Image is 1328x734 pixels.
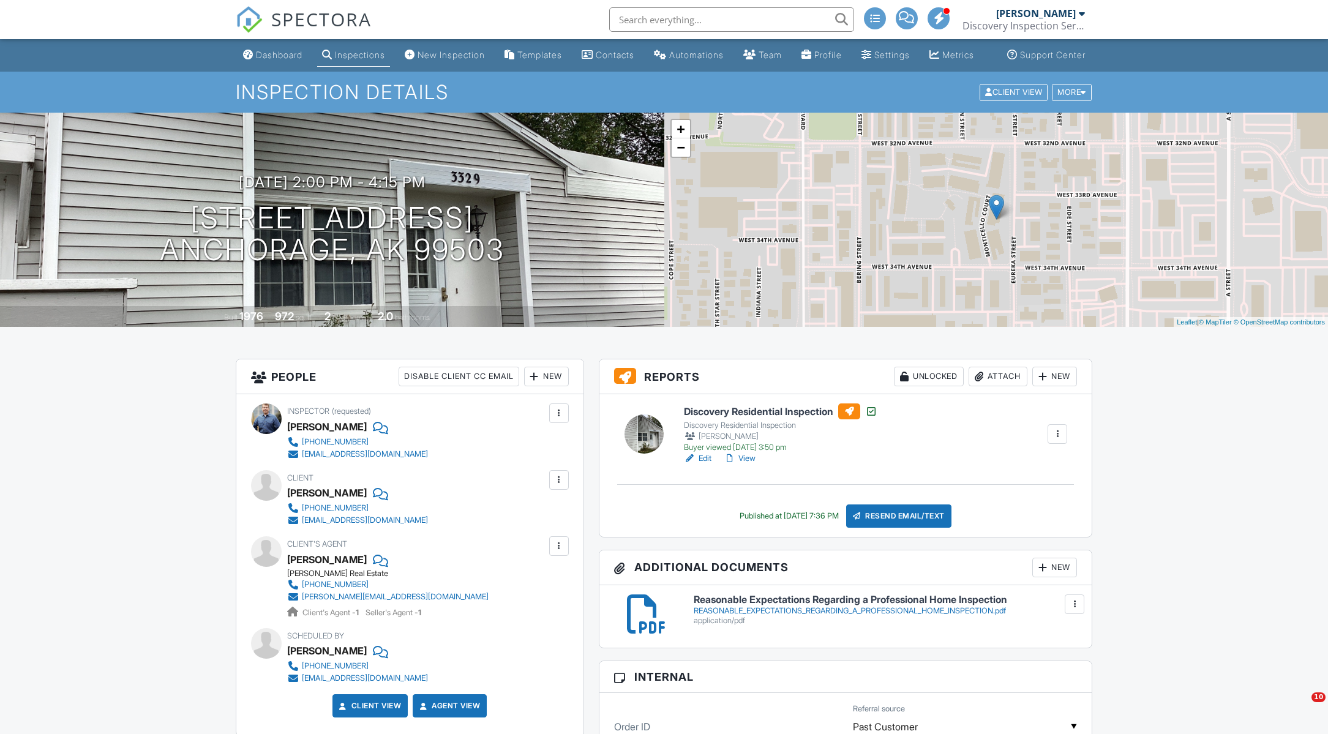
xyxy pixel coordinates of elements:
iframe: Intercom live chat [1286,692,1316,722]
div: Support Center [1020,50,1086,60]
a: [PERSON_NAME] [287,550,367,569]
div: Discovery Inspection Services [962,20,1085,32]
strong: 1 [356,608,359,617]
a: Client View [978,87,1051,96]
div: New [1032,558,1077,577]
a: Templates [500,44,567,67]
span: bathrooms [395,313,430,322]
a: © OpenStreetMap contributors [1234,318,1325,326]
div: Settings [874,50,910,60]
div: 2 [324,310,331,323]
h3: People [236,359,583,394]
input: Search everything... [609,7,854,32]
div: Discovery Residential Inspection [684,421,877,430]
a: Support Center [1002,44,1090,67]
a: [EMAIL_ADDRESS][DOMAIN_NAME] [287,448,428,460]
a: Agent View [417,700,480,712]
a: Reasonable Expectations Regarding a Professional Home Inspection REASONABLE_EXPECTATIONS_REGARDIN... [694,594,1078,626]
a: Metrics [925,44,979,67]
div: New Inspection [418,50,485,60]
label: Referral source [853,703,905,714]
a: © MapTiler [1199,318,1232,326]
h3: Internal [599,661,1092,693]
span: Seller's Agent - [366,608,421,617]
div: Disable Client CC Email [399,367,519,386]
span: Client's Agent [287,539,347,549]
div: Dashboard [256,50,302,60]
span: Built [224,313,238,322]
h3: Additional Documents [599,550,1092,585]
a: [PHONE_NUMBER] [287,502,428,514]
a: Company Profile [797,44,847,67]
div: [PERSON_NAME] [287,418,367,436]
div: [PERSON_NAME] [996,7,1076,20]
div: Published at [DATE] 7:36 PM [740,511,839,521]
a: [PHONE_NUMBER] [287,660,428,672]
a: SPECTORA [236,17,372,42]
div: [PHONE_NUMBER] [302,503,369,513]
span: Client [287,473,313,482]
label: Order ID [614,720,650,733]
a: Zoom out [672,138,690,157]
span: Client's Agent - [302,608,361,617]
div: Unlocked [894,367,964,386]
div: [EMAIL_ADDRESS][DOMAIN_NAME] [302,515,428,525]
div: Templates [517,50,562,60]
div: Contacts [596,50,634,60]
a: Client View [337,700,402,712]
div: Client View [980,84,1048,100]
a: New Inspection [400,44,490,67]
h6: Reasonable Expectations Regarding a Professional Home Inspection [694,594,1078,605]
a: Leaflet [1177,318,1197,326]
div: Metrics [942,50,974,60]
a: [EMAIL_ADDRESS][DOMAIN_NAME] [287,514,428,526]
div: Profile [814,50,842,60]
a: Edit [684,452,711,465]
div: 1976 [239,310,263,323]
div: Team [759,50,782,60]
a: View [724,452,756,465]
a: [PERSON_NAME][EMAIL_ADDRESS][DOMAIN_NAME] [287,591,489,603]
div: [PHONE_NUMBER] [302,580,369,590]
div: Buyer viewed [DATE] 3:50 pm [684,443,877,452]
a: Team [738,44,787,67]
div: New [1032,367,1077,386]
strong: 1 [418,608,421,617]
div: [PHONE_NUMBER] [302,437,369,447]
div: [PERSON_NAME][EMAIL_ADDRESS][DOMAIN_NAME] [302,592,489,602]
div: [EMAIL_ADDRESS][DOMAIN_NAME] [302,673,428,683]
h3: Reports [599,359,1092,394]
a: Settings [857,44,915,67]
div: REASONABLE_EXPECTATIONS_REGARDING_A_PROFESSIONAL_HOME_INSPECTION.pdf [694,606,1078,616]
div: More [1052,84,1092,100]
a: Discovery Residential Inspection Discovery Residential Inspection [PERSON_NAME] Buyer viewed [DAT... [684,403,877,452]
a: Dashboard [238,44,307,67]
span: SPECTORA [271,6,372,32]
div: application/pdf [694,616,1078,626]
div: Attach [969,367,1027,386]
span: Inspector [287,406,329,416]
div: [PERSON_NAME] [287,642,367,660]
a: Zoom in [672,120,690,138]
div: [PHONE_NUMBER] [302,661,369,671]
span: Scheduled By [287,631,344,640]
div: [EMAIL_ADDRESS][DOMAIN_NAME] [302,449,428,459]
a: Inspections [317,44,390,67]
div: [PERSON_NAME] Real Estate [287,569,498,579]
div: Inspections [335,50,385,60]
div: 2.0 [378,310,393,323]
a: [PHONE_NUMBER] [287,436,428,448]
span: 10 [1311,692,1326,702]
h6: Discovery Residential Inspection [684,403,877,419]
div: New [524,367,569,386]
span: sq. ft. [296,313,313,322]
img: The Best Home Inspection Software - Spectora [236,6,263,33]
div: 972 [275,310,294,323]
div: Resend Email/Text [846,504,951,528]
a: [PHONE_NUMBER] [287,579,489,591]
div: [PERSON_NAME] [287,484,367,502]
h1: Inspection Details [236,81,1093,103]
a: Contacts [577,44,639,67]
div: | [1174,317,1328,328]
a: Automations (Advanced) [649,44,729,67]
